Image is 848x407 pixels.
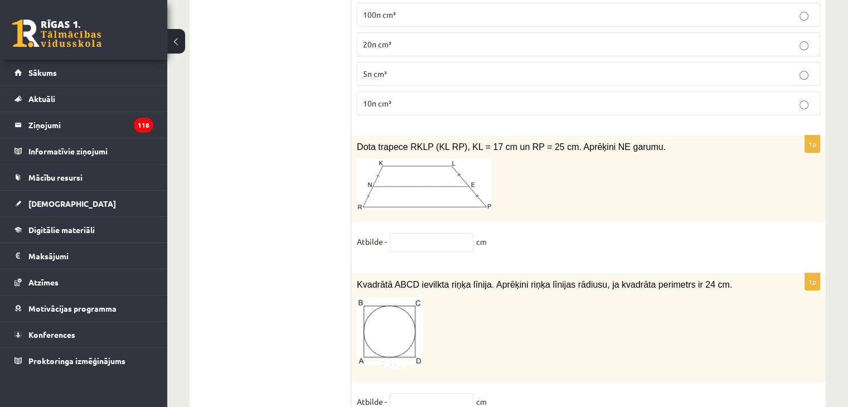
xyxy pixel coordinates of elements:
span: Kvadrātā ABCD ievilkta riņķa līnija. Aprēķini riņķa līnijas rādiusu, ja kvadrāta perimetrs ir 24 cm. [357,280,732,289]
a: [DEMOGRAPHIC_DATA] [14,191,153,216]
span: Sākums [28,67,57,77]
fieldset: cm [357,233,820,256]
img: Attēls, kurā ir aplis, rinda, diagramma Mākslīgā intelekta ģenerēts saturs var būt nepareizs. [357,297,423,370]
a: Maksājumi [14,243,153,269]
a: Ziņojumi118 [14,112,153,138]
p: 1p [805,273,820,290]
input: 100π cm³ [799,12,808,21]
p: 1p [805,135,820,153]
span: 100π cm³ [363,9,396,20]
span: Motivācijas programma [28,303,117,313]
span: Mācību resursi [28,172,83,182]
a: Konferences [14,322,153,347]
span: 10π cm³ [363,98,391,108]
a: Mācību resursi [14,164,153,190]
a: Motivācijas programma [14,295,153,321]
legend: Maksājumi [28,243,153,269]
img: Attēls, kurā ir rinda, diagramma Mākslīgā intelekta ģenerēts saturs var būt nepareizs. [357,159,492,210]
a: Informatīvie ziņojumi [14,138,153,164]
span: 5π cm³ [363,69,387,79]
legend: Ziņojumi [28,112,153,138]
input: 10π cm³ [799,100,808,109]
span: Konferences [28,330,75,340]
a: Sākums [14,60,153,85]
span: Atzīmes [28,277,59,287]
legend: Informatīvie ziņojumi [28,138,153,164]
a: Proktoringa izmēģinājums [14,348,153,374]
span: 20π cm³ [363,39,391,49]
a: Rīgas 1. Tālmācības vidusskola [12,20,101,47]
a: Digitālie materiāli [14,217,153,243]
span: [DEMOGRAPHIC_DATA] [28,198,116,209]
a: Atzīmes [14,269,153,295]
i: 118 [134,118,153,133]
span: Aktuāli [28,94,55,104]
p: Atbilde - [357,233,387,250]
span: Digitālie materiāli [28,225,95,235]
input: 5π cm³ [799,71,808,80]
span: Proktoringa izmēģinājums [28,356,125,366]
span: Dota trapece RKLP (KL RP), KL = 17 cm un RP = 25 cm. Aprēķini NE garumu. [357,142,666,152]
input: 20π cm³ [799,41,808,50]
a: Aktuāli [14,86,153,112]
